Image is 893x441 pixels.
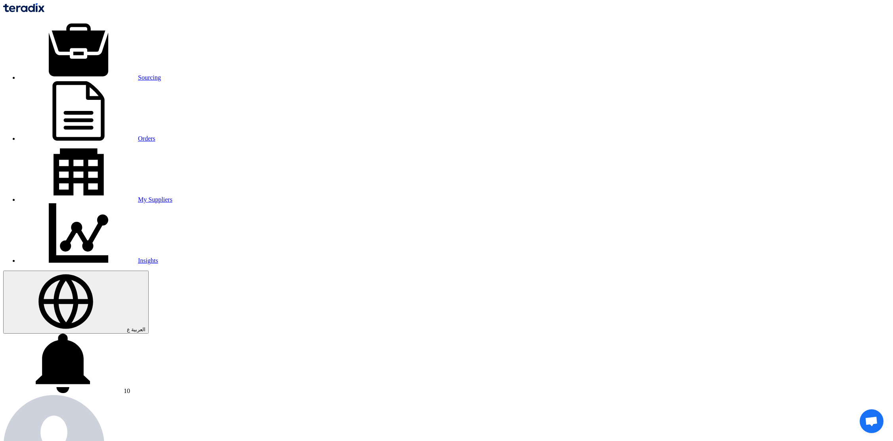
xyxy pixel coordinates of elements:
span: 10 [124,388,130,394]
span: ع [127,326,130,332]
a: Orders [19,135,155,142]
a: Sourcing [19,74,161,81]
a: My Suppliers [19,196,172,203]
a: Insights [19,257,158,264]
span: العربية [131,326,146,332]
img: Teradix logo [3,3,44,12]
button: العربية ع [3,271,149,334]
a: Open chat [860,409,883,433]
